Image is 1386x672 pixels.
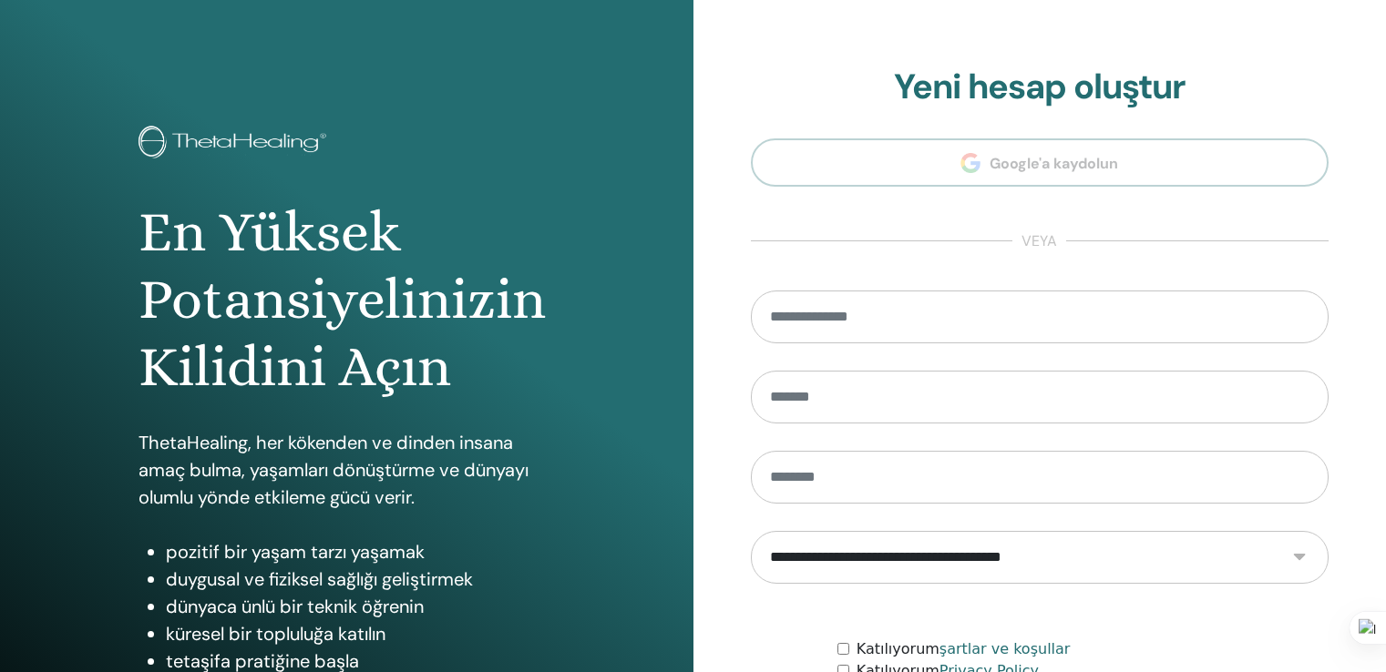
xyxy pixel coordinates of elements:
a: şartlar ve koşullar [939,640,1071,657]
h1: En Yüksek Potansiyelinizin Kilidini Açın [139,199,555,402]
p: ThetaHealing, her kökenden ve dinden insana amaç bulma, yaşamları dönüştürme ve dünyayı olumlu yö... [139,429,555,511]
label: Katılıyorum [857,638,1071,660]
span: veya [1012,230,1066,252]
li: duygusal ve fiziksel sağlığı geliştirmek [166,565,555,593]
li: küresel bir topluluğa katılın [166,620,555,647]
li: pozitif bir yaşam tarzı yaşamak [166,538,555,565]
li: dünyaca ünlü bir teknik öğrenin [166,593,555,620]
h2: Yeni hesap oluştur [751,66,1330,108]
